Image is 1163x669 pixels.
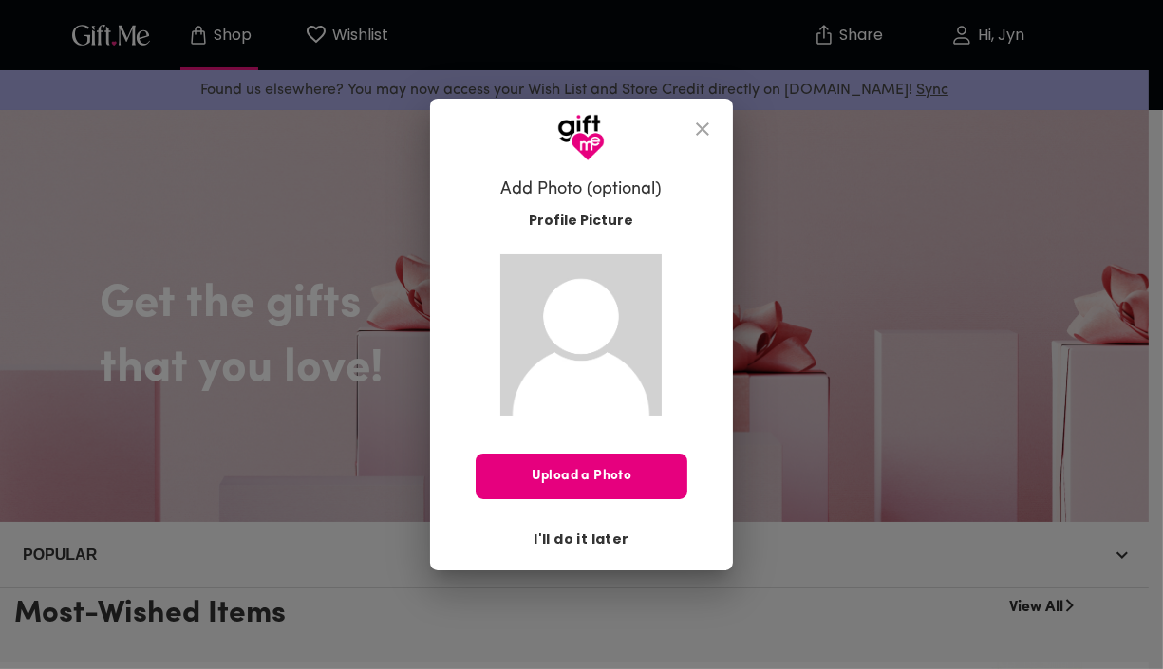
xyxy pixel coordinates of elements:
[500,178,662,201] h6: Add Photo (optional)
[526,523,636,555] button: I'll do it later
[500,254,662,416] img: Gift.me default profile picture
[529,211,633,231] span: Profile Picture
[534,529,628,549] span: I'll do it later
[476,454,686,499] button: Upload a Photo
[680,106,725,152] button: close
[557,114,605,161] img: GiftMe Logo
[476,466,686,487] span: Upload a Photo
